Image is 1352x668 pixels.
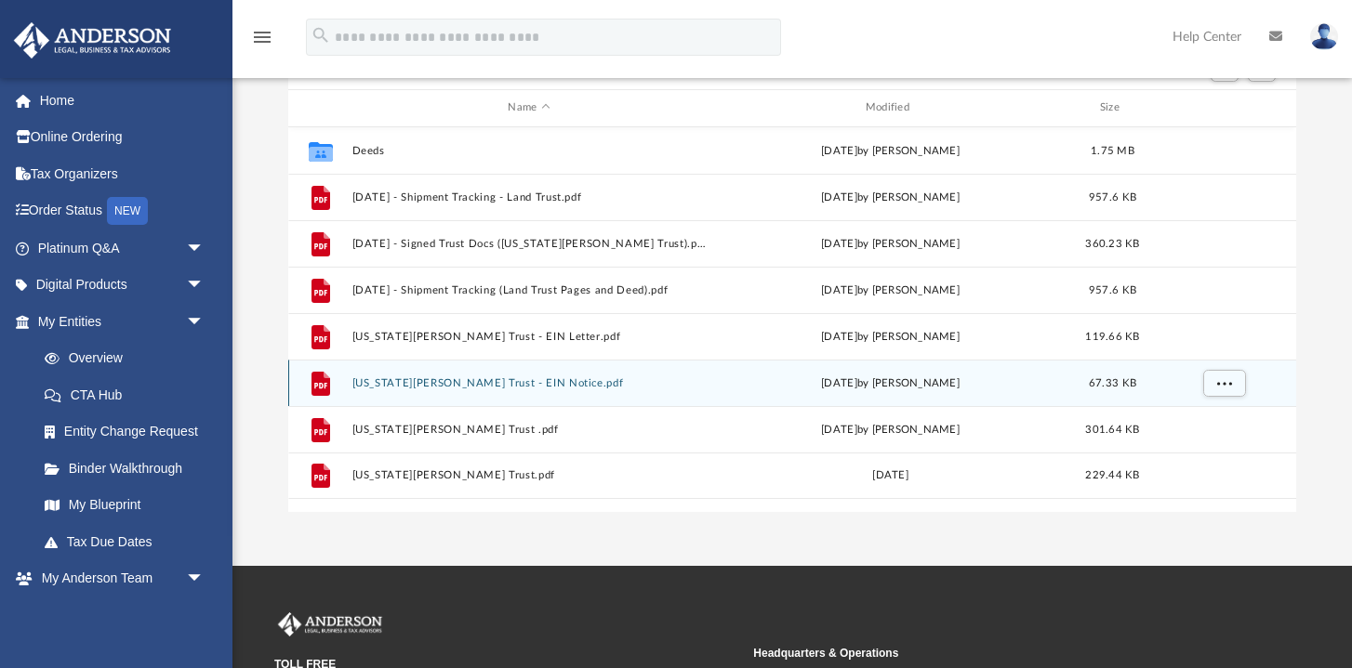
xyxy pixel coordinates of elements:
[311,25,331,46] i: search
[13,267,232,304] a: Digital Productsarrow_drop_down
[107,197,148,225] div: NEW
[352,284,706,296] button: [DATE] - Shipment Tracking (Land Trust Pages and Deed).pdf
[1158,99,1288,116] div: id
[251,35,273,48] a: menu
[714,142,1067,159] div: [DATE] by [PERSON_NAME]
[713,99,1067,116] div: Modified
[26,450,232,487] a: Binder Walkthrough
[13,303,232,340] a: My Entitiesarrow_drop_down
[352,377,706,389] button: [US_STATE][PERSON_NAME] Trust - EIN Notice.pdf
[274,612,386,636] img: Anderson Advisors Platinum Portal
[1089,284,1136,295] span: 957.6 KB
[1203,369,1246,397] button: More options
[1089,377,1136,387] span: 67.33 KB
[251,26,273,48] i: menu
[26,523,232,560] a: Tax Due Dates
[714,328,1067,345] div: [DATE] by [PERSON_NAME]
[1086,424,1140,434] span: 301.64 KB
[13,119,232,156] a: Online Ordering
[352,424,706,436] button: [US_STATE][PERSON_NAME] Trust .pdf
[714,189,1067,205] div: [DATE] by [PERSON_NAME]
[13,192,232,230] a: Order StatusNEW
[1086,238,1140,248] span: 360.23 KB
[352,145,706,157] button: Deeds
[352,331,706,343] button: [US_STATE][PERSON_NAME] Trust - EIN Letter.pdf
[714,421,1067,438] div: [DATE] by [PERSON_NAME]
[288,127,1296,513] div: grid
[714,374,1067,391] div: [DATE] by [PERSON_NAME]
[13,560,223,597] a: My Anderson Teamarrow_drop_down
[186,229,223,268] span: arrow_drop_down
[1086,331,1140,341] span: 119.66 KB
[352,469,706,481] button: [US_STATE][PERSON_NAME] Trust.pdf
[13,155,232,192] a: Tax Organizers
[1076,99,1150,116] div: Size
[13,229,232,267] a: Platinum Q&Aarrow_drop_down
[26,596,214,634] a: My Anderson Team
[1091,145,1134,155] span: 1.75 MB
[26,413,232,451] a: Entity Change Request
[1089,191,1136,202] span: 957.6 KB
[352,238,706,250] button: [DATE] - Signed Trust Docs ([US_STATE][PERSON_NAME] Trust).pdf
[714,467,1067,484] div: [DATE]
[8,22,177,59] img: Anderson Advisors Platinum Portal
[26,376,232,413] a: CTA Hub
[1310,23,1338,50] img: User Pic
[26,487,223,524] a: My Blueprint
[186,303,223,341] span: arrow_drop_down
[186,560,223,598] span: arrow_drop_down
[351,99,706,116] div: Name
[297,99,343,116] div: id
[26,340,232,377] a: Overview
[13,82,232,119] a: Home
[714,235,1067,252] div: [DATE] by [PERSON_NAME]
[714,282,1067,298] div: [DATE] by [PERSON_NAME]
[1086,470,1140,480] span: 229.44 KB
[753,645,1219,661] small: Headquarters & Operations
[186,267,223,305] span: arrow_drop_down
[352,191,706,203] button: [DATE] - Shipment Tracking - Land Trust.pdf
